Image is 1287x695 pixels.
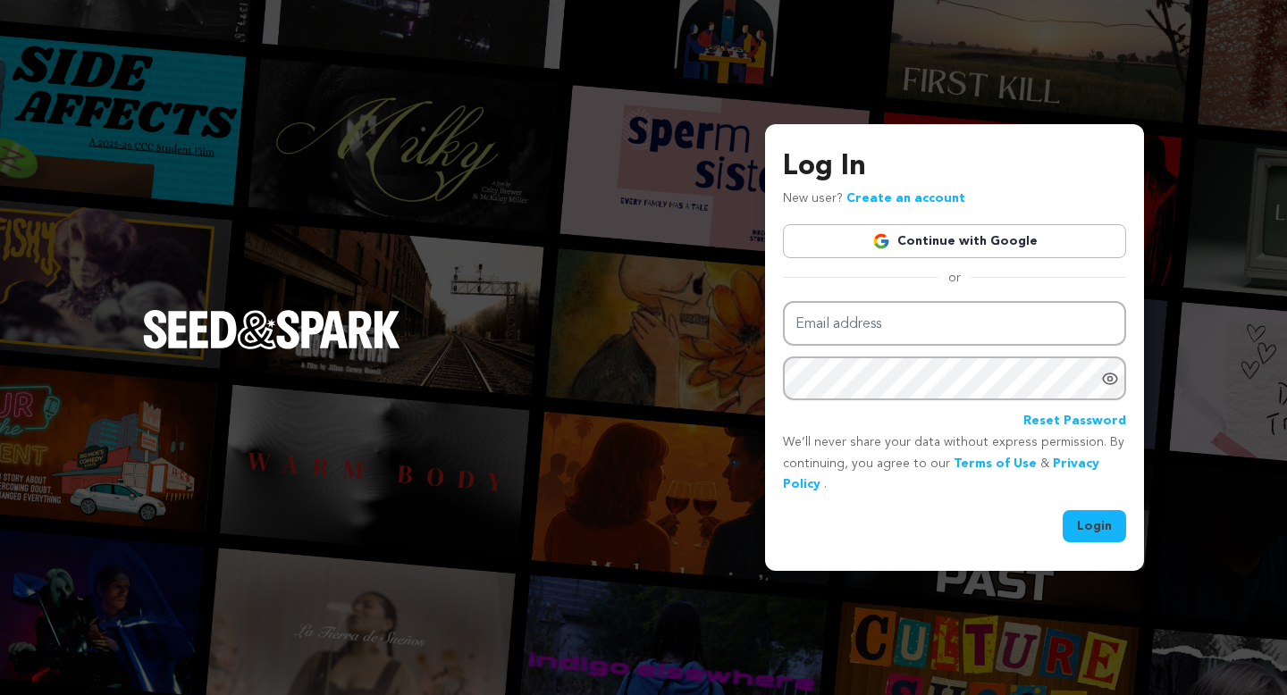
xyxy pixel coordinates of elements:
p: We’ll never share your data without express permission. By continuing, you agree to our & . [783,432,1126,496]
a: Reset Password [1023,411,1126,432]
span: or [938,269,972,287]
p: New user? [783,188,965,210]
a: Show password as plain text. Warning: this will display your password on the screen. [1101,370,1119,388]
img: Seed&Spark Logo [143,310,400,349]
input: Email address [783,301,1126,347]
button: Login [1063,510,1126,542]
a: Create an account [846,192,965,205]
h3: Log In [783,146,1126,188]
img: Google logo [872,232,890,250]
a: Seed&Spark Homepage [143,310,400,385]
a: Terms of Use [954,457,1037,470]
a: Continue with Google [783,224,1126,258]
